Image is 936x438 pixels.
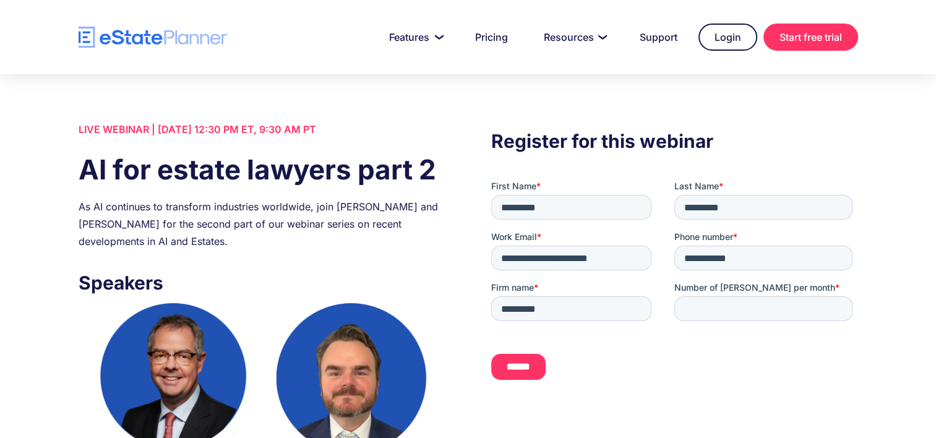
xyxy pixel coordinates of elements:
[79,121,445,138] div: LIVE WEBINAR | [DATE] 12:30 PM ET, 9:30 AM PT
[79,150,445,189] h1: AI for estate lawyers part 2
[698,24,757,51] a: Login
[625,25,692,49] a: Support
[79,268,445,297] h3: Speakers
[491,180,857,390] iframe: Form 0
[374,25,454,49] a: Features
[460,25,523,49] a: Pricing
[491,127,857,155] h3: Register for this webinar
[79,27,227,48] a: home
[529,25,619,49] a: Resources
[79,198,445,250] div: As AI continues to transform industries worldwide, join [PERSON_NAME] and [PERSON_NAME] for the s...
[763,24,858,51] a: Start free trial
